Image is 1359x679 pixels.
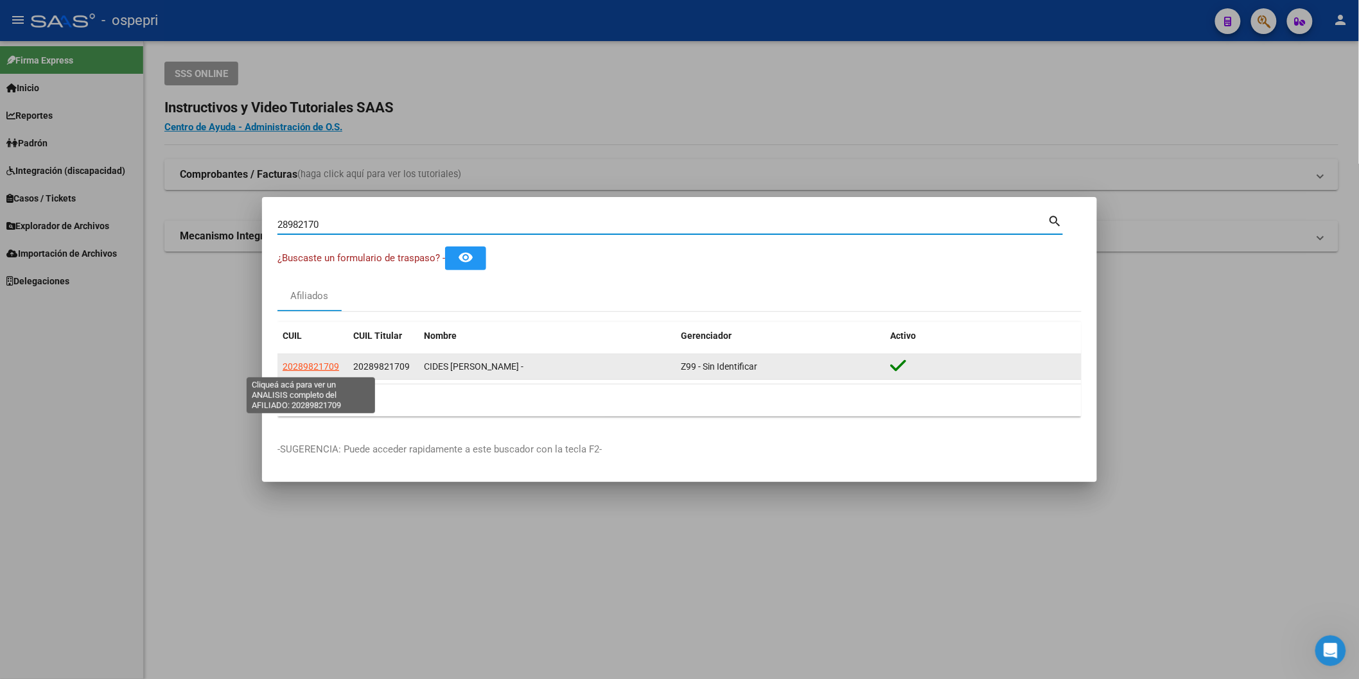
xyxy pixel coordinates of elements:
div: 1 total [277,384,1082,417]
span: ¿Buscaste un formulario de traspaso? - [277,252,445,264]
datatable-header-cell: Nombre [419,322,676,350]
span: Nombre [424,331,457,341]
datatable-header-cell: Activo [885,322,1082,350]
span: Z99 - Sin Identificar [681,361,757,372]
span: CUIL [283,331,302,341]
div: Afiliados [291,289,329,304]
datatable-header-cell: CUIL [277,322,348,350]
span: 20289821709 [283,361,339,372]
mat-icon: search [1048,212,1063,228]
div: CIDES [PERSON_NAME] - [424,359,671,374]
span: CUIL Titular [353,331,402,341]
span: Gerenciador [681,331,732,341]
mat-icon: remove_red_eye [458,250,473,265]
datatable-header-cell: CUIL Titular [348,322,419,350]
p: -SUGERENCIA: Puede acceder rapidamente a este buscador con la tecla F2- [277,442,1082,457]
datatable-header-cell: Gerenciador [676,322,885,350]
iframe: Intercom live chat [1315,635,1346,666]
span: Activo [890,331,916,341]
span: 20289821709 [353,361,410,372]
